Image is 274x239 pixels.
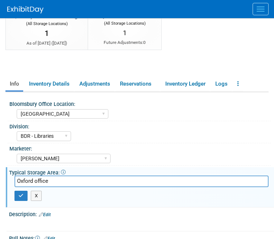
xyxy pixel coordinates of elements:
span: [DATE] [53,41,66,46]
a: Edit [39,212,51,217]
a: Inventory Ledger [161,78,209,90]
a: Inventory Details [25,78,74,90]
div: Marketer: [9,143,271,152]
button: X [31,191,42,201]
button: Menu [253,3,269,15]
div: Future Adjustments: [95,40,154,46]
div: As of [DATE] ( ) [13,40,80,46]
div: (All Storage Locations) [13,20,80,27]
a: Info [5,78,23,90]
a: Adjustments [75,78,114,90]
span: 1 [45,29,49,38]
span: 1 [123,29,127,37]
div: Division: [9,121,271,130]
a: Reservations [116,78,159,90]
div: Description: [9,209,274,218]
div: Bloomsbury Office Location: [9,99,271,108]
div: (All Storage Locations) [95,20,154,26]
span: 0 [143,40,146,45]
img: ExhibitDay [7,6,43,13]
a: Logs [211,78,232,90]
span: Typical Storage Area: [9,170,66,176]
